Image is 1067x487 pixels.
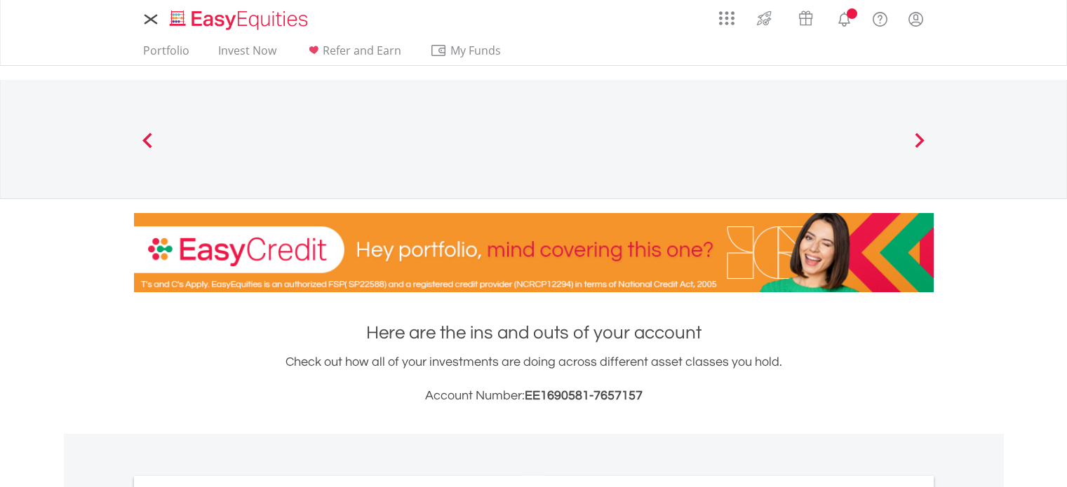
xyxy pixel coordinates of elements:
span: Refer and Earn [323,43,401,58]
img: vouchers-v2.svg [794,7,817,29]
a: AppsGrid [710,4,744,26]
a: Invest Now [213,43,282,65]
a: Portfolio [137,43,195,65]
img: grid-menu-icon.svg [719,11,734,26]
a: Vouchers [785,4,826,29]
h1: Here are the ins and outs of your account [134,320,934,345]
img: thrive-v2.svg [753,7,776,29]
img: EasyEquities_Logo.png [167,8,314,32]
img: EasyCredit Promotion Banner [134,213,934,292]
div: Check out how all of your investments are doing across different asset classes you hold. [134,352,934,406]
span: EE1690581-7657157 [525,389,643,402]
h3: Account Number: [134,386,934,406]
a: FAQ's and Support [862,4,898,32]
a: Home page [164,4,314,32]
a: Refer and Earn [300,43,407,65]
span: My Funds [430,41,522,60]
a: Notifications [826,4,862,32]
a: My Profile [898,4,934,34]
